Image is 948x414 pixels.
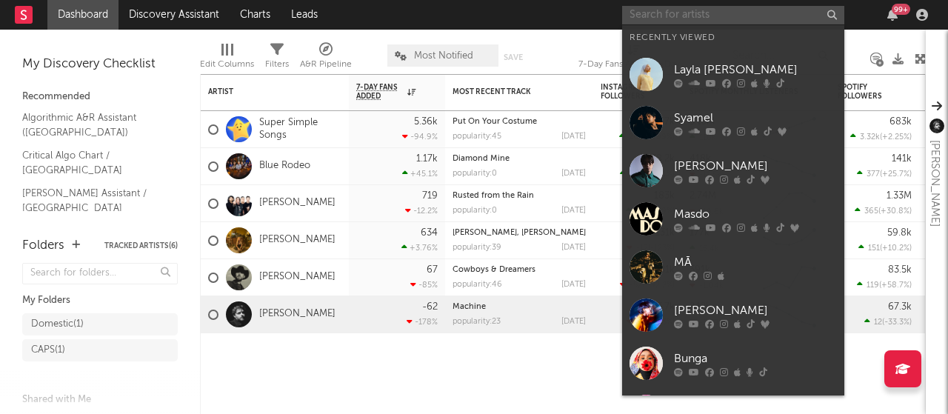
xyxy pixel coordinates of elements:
span: +25.7 % [882,170,909,178]
a: Algorithmic A&R Assistant ([GEOGRAPHIC_DATA]) [22,110,163,140]
div: Rusted from the Rain [453,192,586,200]
div: Filters [265,56,289,73]
button: Tracked Artists(6) [104,242,178,250]
div: Cowboys & Dreamers [453,266,586,274]
div: Filters [265,37,289,80]
div: 67.3k [888,302,912,312]
div: ( ) [857,169,912,178]
div: [DATE] [561,207,586,215]
a: Rusted from the Rain [453,192,534,200]
div: popularity: 0 [453,207,497,215]
a: Layla [PERSON_NAME] [622,50,844,99]
div: Put On Your Costume [453,118,586,126]
div: Edit Columns [200,56,254,73]
div: Recently Viewed [630,29,837,47]
div: Folders [22,237,64,255]
div: [DATE] [561,170,586,178]
input: Search for artists [622,6,844,24]
div: Edit Columns [200,37,254,80]
div: ( ) [850,132,912,141]
div: [PERSON_NAME] [926,140,944,227]
a: [PERSON_NAME] [259,234,336,247]
div: Instagram Followers [601,83,652,101]
div: Bunga [674,350,837,367]
div: Machine [453,303,586,311]
div: Layla [PERSON_NAME] [674,61,837,79]
div: 1.17k [416,154,438,164]
a: [PERSON_NAME], [PERSON_NAME] [453,229,586,237]
a: Super Simple Songs [259,117,341,142]
div: -12.2 % [405,206,438,216]
button: 99+ [887,9,898,21]
input: Search for folders... [22,263,178,284]
span: 377 [867,170,880,178]
div: A&R Pipeline [300,56,352,73]
div: popularity: 0 [453,170,497,178]
div: Masdo [674,205,837,223]
span: +2.25 % [882,133,909,141]
div: popularity: 23 [453,318,501,326]
a: [PERSON_NAME] [259,197,336,210]
a: [PERSON_NAME] [622,291,844,339]
div: My Folders [22,292,178,310]
a: Bunga [622,339,844,387]
a: [PERSON_NAME] [259,271,336,284]
span: +58.7 % [881,281,909,290]
div: Syamel [674,109,837,127]
div: Artist [208,87,319,96]
div: ( ) [855,206,912,216]
a: Syamel [622,99,844,147]
a: [PERSON_NAME] Assistant / [GEOGRAPHIC_DATA] [22,185,163,216]
span: -33.3 % [884,318,909,327]
div: [DATE] [561,244,586,252]
a: MĀ [622,243,844,291]
a: [PERSON_NAME] [259,308,336,321]
div: 634 [421,228,438,238]
div: 719 [422,191,438,201]
span: Most Notified [414,51,473,61]
div: 83.5k [888,265,912,275]
span: 119 [867,281,879,290]
div: My Discovery Checklist [22,56,178,73]
div: [DATE] [561,133,586,141]
div: 7-Day Fans Added (7-Day Fans Added) [578,56,690,73]
span: 151 [868,244,880,253]
div: Recommended [22,88,178,106]
div: 683k [889,117,912,127]
div: 7-Day Fans Added (7-Day Fans Added) [578,37,690,80]
a: Domestic(1) [22,313,178,335]
div: -94.9 % [402,132,438,141]
div: 99 + [892,4,910,15]
div: 67 [427,265,438,275]
div: ( ) [619,132,675,141]
div: [PERSON_NAME] [674,157,837,175]
a: Put On Your Costume [453,118,537,126]
div: [DATE] [561,318,586,326]
div: CAPS ( 1 ) [31,341,65,359]
div: 141k [892,154,912,164]
div: popularity: 46 [453,281,502,289]
a: Blue Rodeo [259,160,310,173]
a: Masdo [622,195,844,243]
div: Diamond Mine [453,155,586,163]
a: Diamond Mine [453,155,510,163]
div: 1.33M [887,191,912,201]
div: popularity: 39 [453,244,501,252]
a: Machine [453,303,486,311]
div: +3.76 % [401,243,438,253]
div: 59.8k [887,228,912,238]
span: +30.8 % [881,207,909,216]
div: [PERSON_NAME] [674,301,837,319]
span: 365 [864,207,878,216]
div: -62 [422,302,438,312]
button: Save [504,53,523,61]
div: ( ) [864,317,912,327]
div: Spotify Followers [838,83,889,101]
div: -85 % [410,280,438,290]
div: popularity: 45 [453,133,501,141]
div: ( ) [620,169,675,178]
div: ( ) [857,280,912,290]
div: -178 % [407,317,438,327]
span: 3.32k [860,133,880,141]
span: 7-Day Fans Added [356,83,404,101]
